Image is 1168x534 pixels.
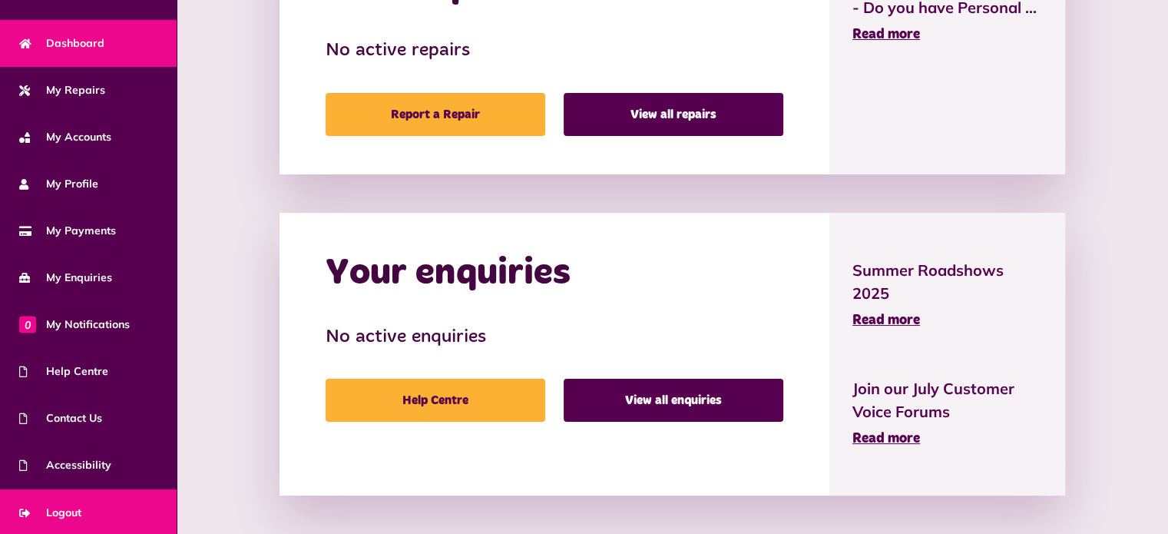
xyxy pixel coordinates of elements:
h2: Your enquiries [326,251,571,296]
a: Summer Roadshows 2025 Read more [852,259,1042,331]
a: Report a Repair [326,93,545,136]
span: My Repairs [19,82,105,98]
a: Help Centre [326,379,545,422]
span: My Profile [19,176,98,192]
span: Contact Us [19,410,102,426]
a: View all repairs [564,93,783,136]
h3: No active enquiries [326,327,783,349]
span: Help Centre [19,363,108,380]
span: Read more [852,432,920,446]
span: Dashboard [19,35,104,51]
a: Join our July Customer Voice Forums Read more [852,377,1042,449]
span: My Payments [19,223,116,239]
span: Summer Roadshows 2025 [852,259,1042,305]
a: View all enquiries [564,379,783,422]
span: My Notifications [19,317,130,333]
span: My Enquiries [19,270,112,286]
span: Read more [852,28,920,41]
span: Accessibility [19,457,111,473]
span: Logout [19,505,81,521]
span: My Accounts [19,129,111,145]
span: 0 [19,316,36,333]
span: Read more [852,313,920,327]
h3: No active repairs [326,40,783,62]
span: Join our July Customer Voice Forums [852,377,1042,423]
